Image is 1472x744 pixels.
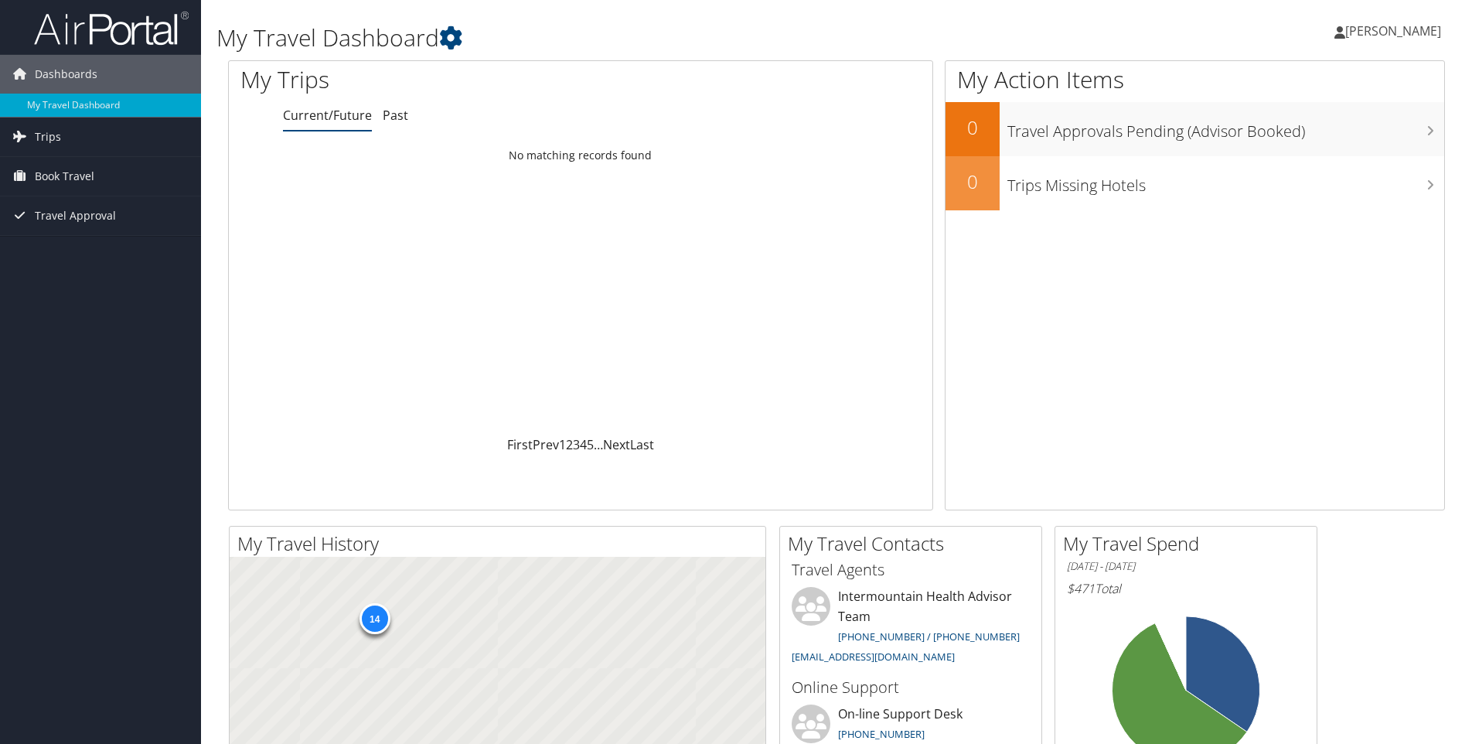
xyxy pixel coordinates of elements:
[559,436,566,453] a: 1
[566,436,573,453] a: 2
[580,436,587,453] a: 4
[946,102,1444,156] a: 0Travel Approvals Pending (Advisor Booked)
[383,107,408,124] a: Past
[1007,113,1444,142] h3: Travel Approvals Pending (Advisor Booked)
[946,169,1000,195] h2: 0
[792,677,1030,698] h3: Online Support
[35,196,116,235] span: Travel Approval
[1063,531,1317,557] h2: My Travel Spend
[35,55,97,94] span: Dashboards
[784,587,1038,670] li: Intermountain Health Advisor Team
[838,727,925,741] a: [PHONE_NUMBER]
[788,531,1041,557] h2: My Travel Contacts
[507,436,533,453] a: First
[573,436,580,453] a: 3
[1334,8,1457,54] a: [PERSON_NAME]
[603,436,630,453] a: Next
[1067,580,1095,597] span: $471
[283,107,372,124] a: Current/Future
[792,559,1030,581] h3: Travel Agents
[792,650,955,664] a: [EMAIL_ADDRESS][DOMAIN_NAME]
[240,63,628,96] h1: My Trips
[237,531,765,557] h2: My Travel History
[216,22,1043,54] h1: My Travel Dashboard
[35,118,61,156] span: Trips
[946,114,1000,141] h2: 0
[1345,22,1441,39] span: [PERSON_NAME]
[1067,559,1305,574] h6: [DATE] - [DATE]
[34,10,189,46] img: airportal-logo.png
[229,142,932,169] td: No matching records found
[946,156,1444,210] a: 0Trips Missing Hotels
[630,436,654,453] a: Last
[838,630,1020,643] a: [PHONE_NUMBER] / [PHONE_NUMBER]
[35,157,94,196] span: Book Travel
[946,63,1444,96] h1: My Action Items
[359,603,390,634] div: 14
[594,436,603,453] span: …
[533,436,559,453] a: Prev
[587,436,594,453] a: 5
[1007,167,1444,196] h3: Trips Missing Hotels
[1067,580,1305,597] h6: Total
